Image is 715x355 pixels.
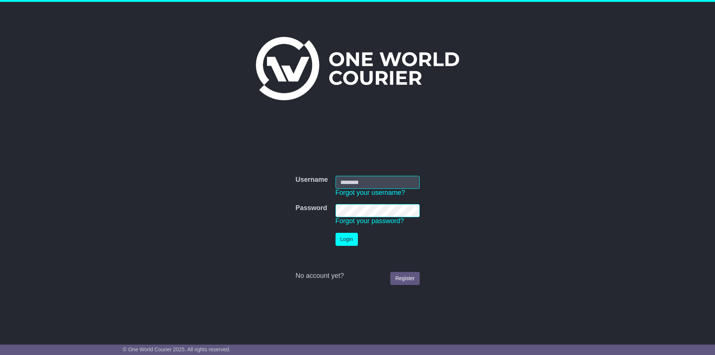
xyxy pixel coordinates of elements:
a: Forgot your password? [336,217,404,225]
button: Login [336,233,358,246]
span: © One World Courier 2025. All rights reserved. [123,346,231,352]
div: No account yet? [295,272,419,280]
a: Register [390,272,419,285]
label: Password [295,204,327,212]
label: Username [295,176,328,184]
a: Forgot your username? [336,189,405,196]
img: One World [256,37,459,100]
